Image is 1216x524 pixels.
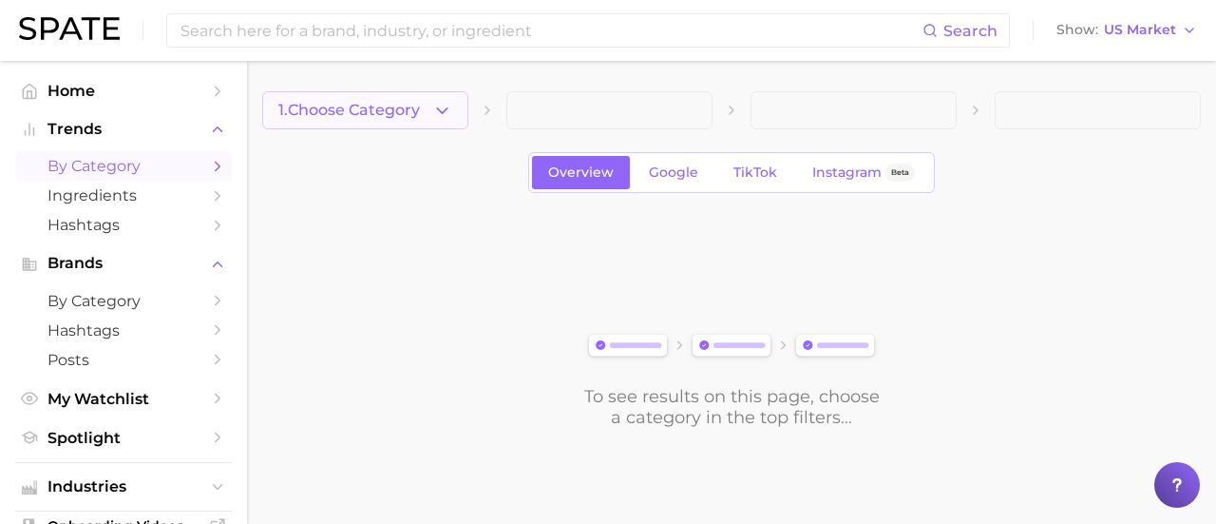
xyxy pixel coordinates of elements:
span: Hashtags [47,216,199,234]
span: US Market [1104,25,1176,35]
a: InstagramBeta [796,156,931,189]
span: Posts [47,351,199,369]
span: Overview [548,165,614,181]
div: To see results on this page, choose a category in the top filters... [582,386,881,428]
span: Industries [47,478,199,495]
button: 1.Choose Category [262,91,468,129]
button: Trends [15,115,232,144]
a: Posts [15,345,232,375]
span: Spotlight [47,429,199,447]
a: Hashtags [15,210,232,240]
span: My Watchlist [47,390,199,408]
a: Overview [532,156,630,189]
a: TikTok [717,156,793,189]
span: Beta [891,165,909,181]
a: Home [15,76,232,106]
span: Home [47,82,199,100]
input: Search here for a brand, industry, or ingredient [179,14,922,47]
span: TikTok [733,165,777,181]
span: Hashtags [47,321,199,340]
a: My Watchlist [15,384,232,414]
img: SPATE [19,17,120,40]
span: by Category [47,157,199,175]
span: by Category [47,292,199,310]
span: Trends [47,121,199,138]
a: Hashtags [15,316,232,345]
a: by Category [15,151,232,181]
a: Ingredients [15,181,232,210]
button: Brands [15,249,232,278]
span: Search [943,22,997,40]
span: 1. Choose Category [278,102,420,119]
button: Industries [15,473,232,501]
img: svg%3e [582,330,881,363]
a: Spotlight [15,423,232,453]
span: Ingredients [47,186,199,204]
span: Show [1056,25,1098,35]
button: ShowUS Market [1052,18,1202,43]
a: Google [633,156,714,189]
span: Instagram [812,165,882,181]
a: by Category [15,286,232,316]
span: Brands [47,255,199,272]
span: Google [649,165,698,181]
